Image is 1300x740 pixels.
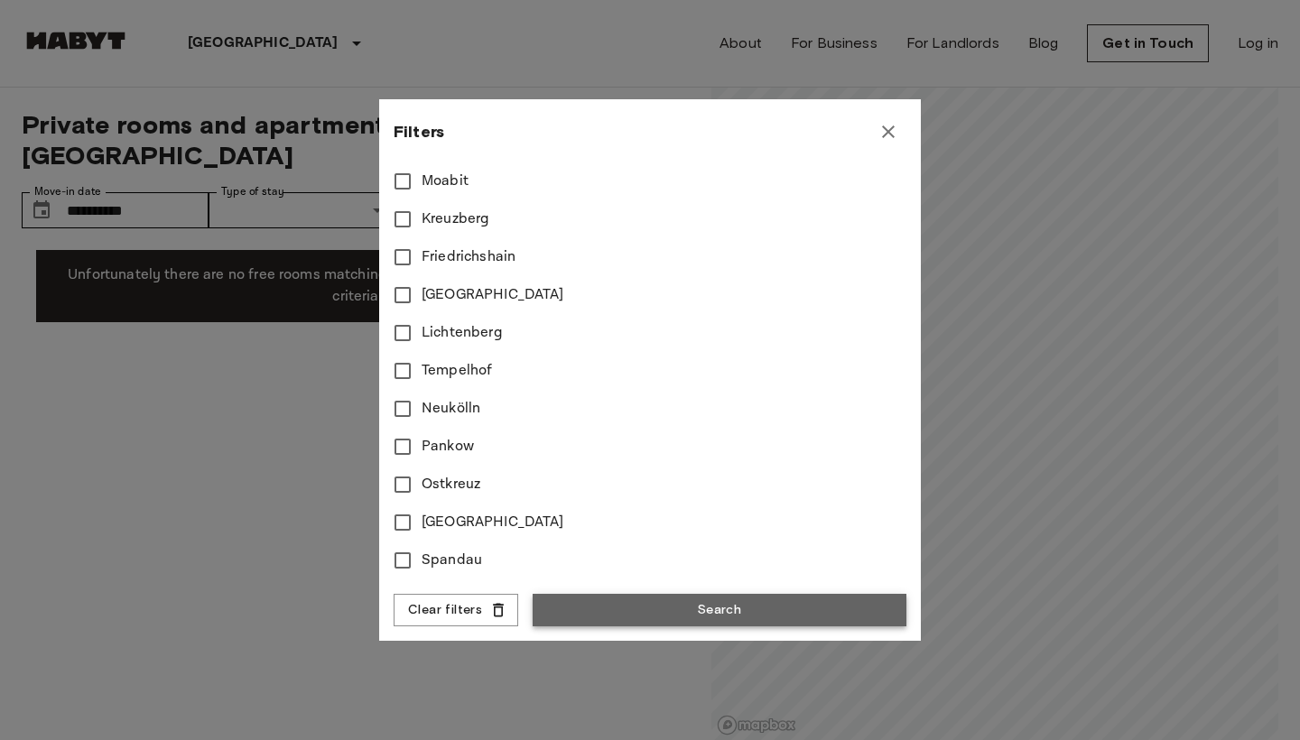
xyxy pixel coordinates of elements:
[422,360,492,382] span: Tempelhof
[422,322,503,344] span: Lichtenberg
[422,208,489,230] span: Kreuzberg
[394,121,444,143] span: Filters
[422,246,515,268] span: Friedrichshain
[533,594,906,627] button: Search
[422,171,469,192] span: Moabit
[422,512,564,533] span: [GEOGRAPHIC_DATA]
[422,550,482,571] span: Spandau
[422,398,480,420] span: Neukölln
[422,474,480,495] span: Ostkreuz
[422,284,564,306] span: [GEOGRAPHIC_DATA]
[422,436,474,458] span: Pankow
[394,594,518,627] button: Clear filters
